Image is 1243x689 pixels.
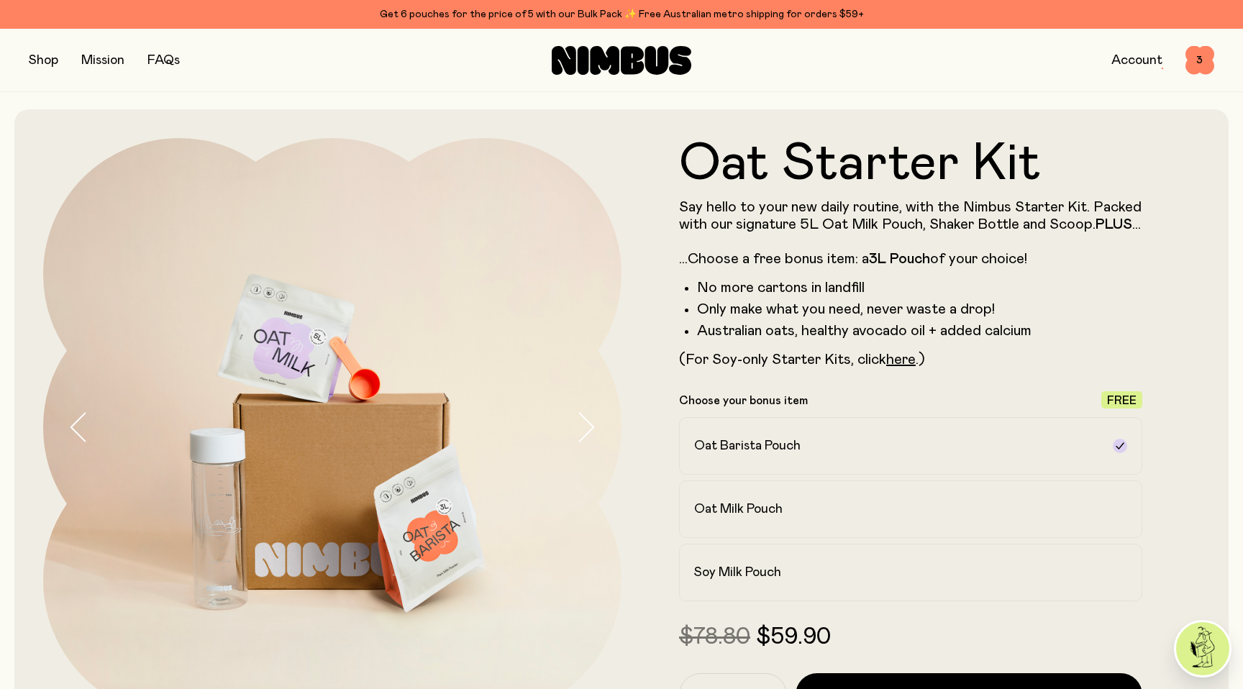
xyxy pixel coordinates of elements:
strong: PLUS [1096,217,1132,232]
h2: Oat Milk Pouch [694,501,783,518]
img: agent [1176,622,1229,675]
a: Mission [81,54,124,67]
h1: Oat Starter Kit [679,138,1142,190]
span: Free [1107,395,1137,406]
a: FAQs [147,54,180,67]
h2: Soy Milk Pouch [694,564,781,581]
strong: Pouch [890,252,930,266]
a: here [886,352,916,367]
span: $59.90 [756,626,831,649]
p: Choose your bonus item [679,393,808,408]
a: Account [1111,54,1162,67]
strong: 3L [869,252,886,266]
p: (For Soy-only Starter Kits, click .) [679,351,1142,368]
li: Australian oats, healthy avocado oil + added calcium [697,322,1142,339]
span: $78.80 [679,626,750,649]
h2: Oat Barista Pouch [694,437,801,455]
li: Only make what you need, never waste a drop! [697,301,1142,318]
p: Say hello to your new daily routine, with the Nimbus Starter Kit. Packed with our signature 5L Oa... [679,199,1142,268]
div: Get 6 pouches for the price of 5 with our Bulk Pack ✨ Free Australian metro shipping for orders $59+ [29,6,1214,23]
button: 3 [1185,46,1214,75]
li: No more cartons in landfill [697,279,1142,296]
